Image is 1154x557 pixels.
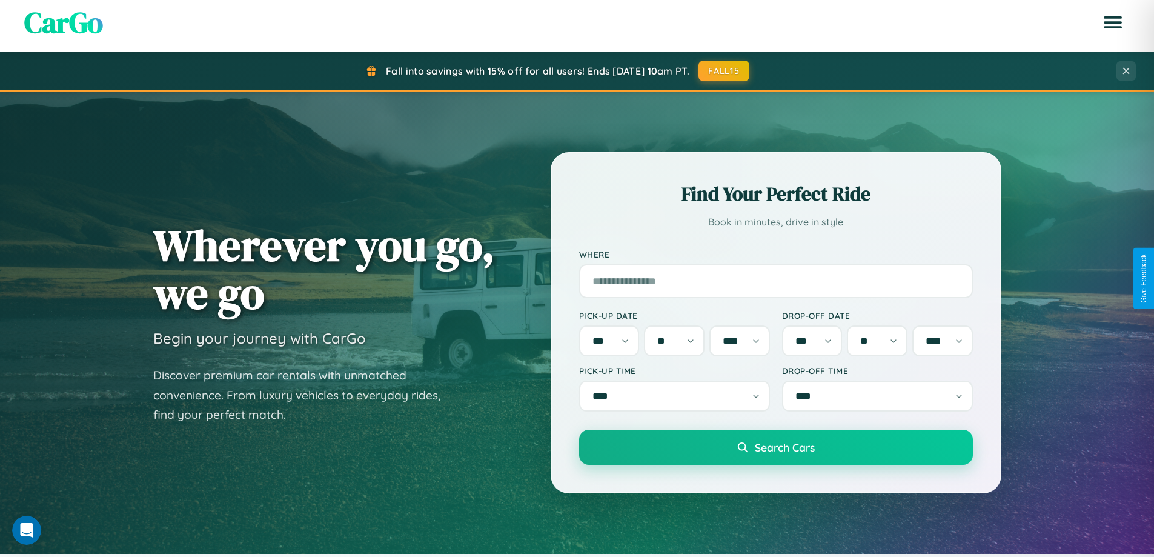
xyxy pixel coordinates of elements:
[153,329,366,347] h3: Begin your journey with CarGo
[24,2,103,42] span: CarGo
[579,310,770,321] label: Pick-up Date
[579,213,973,231] p: Book in minutes, drive in style
[579,365,770,376] label: Pick-up Time
[579,249,973,259] label: Where
[153,221,495,317] h1: Wherever you go, we go
[12,516,41,545] iframe: Intercom live chat
[1096,5,1130,39] button: Open menu
[153,365,456,425] p: Discover premium car rentals with unmatched convenience. From luxury vehicles to everyday rides, ...
[386,65,689,77] span: Fall into savings with 15% off for all users! Ends [DATE] 10am PT.
[755,441,815,454] span: Search Cars
[579,430,973,465] button: Search Cars
[782,365,973,376] label: Drop-off Time
[698,61,749,81] button: FALL15
[579,181,973,207] h2: Find Your Perfect Ride
[1139,254,1148,303] div: Give Feedback
[782,310,973,321] label: Drop-off Date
